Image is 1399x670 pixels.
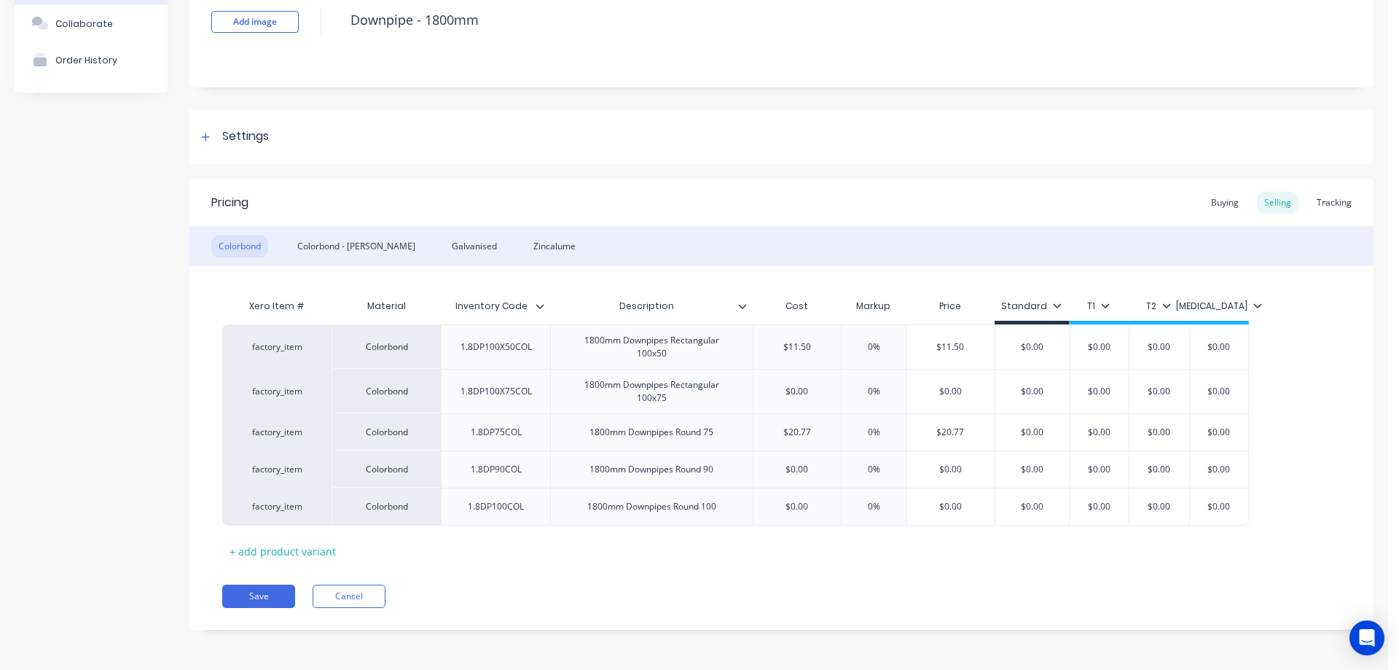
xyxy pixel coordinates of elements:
div: Order History [55,55,117,66]
div: $11.50 [753,329,842,365]
div: 0% [837,329,910,365]
div: + add product variant [222,540,343,563]
div: factory_item [237,500,317,513]
div: $0.00 [995,451,1069,488]
div: $11.50 [906,329,995,365]
button: Collaborate [15,5,168,42]
div: factory_item [237,426,317,439]
div: Settings [222,128,269,146]
button: Save [222,585,295,608]
div: $0.00 [1183,414,1255,451]
div: $0.00 [1183,488,1255,525]
div: 1800mm Downpipes Round 75 [578,423,725,442]
div: $0.00 [753,373,842,410]
div: Inventory Code [441,292,550,321]
button: Cancel [313,585,385,608]
div: 0% [837,451,910,488]
div: Zincalume [526,235,583,257]
div: 1800mm Downpipes Rectangular 100x50 [557,331,747,363]
div: $0.00 [1183,451,1255,488]
div: 0% [837,373,910,410]
div: Selling [1257,192,1298,214]
div: $0.00 [995,373,1069,410]
div: Material [332,292,441,321]
div: 1800mm Downpipes Round 100 [576,497,728,516]
div: $0.00 [1062,373,1135,410]
div: $0.00 [1123,414,1196,451]
div: Collaborate [55,18,113,29]
div: $0.00 [1123,451,1196,488]
div: Xero Item # [222,292,332,321]
div: factory_itemColorbond1.8DP100COL1800mm Downpipes Round 100$0.000%$0.00$0.00$0.00$0.00$0.00 [222,488,1249,526]
div: factory_itemColorbond1.8DP90COL1800mm Downpipes Round 90$0.000%$0.00$0.00$0.00$0.00$0.00 [222,451,1249,488]
div: 0% [837,488,910,525]
div: [MEDICAL_DATA] [1176,300,1262,313]
div: 0% [837,414,910,451]
div: $0.00 [995,329,1069,365]
div: Price [906,292,995,321]
div: Colorbond [332,369,441,413]
div: 1.8DP75COL [459,423,533,442]
div: factory_item [237,385,317,398]
div: factory_itemColorbond1.8DP100X50COL1800mm Downpipes Rectangular 100x50$11.500%$11.50$0.00$0.00$0.... [222,324,1249,369]
div: Inventory Code [441,288,541,324]
div: factory_item [237,463,317,476]
div: $0.00 [995,488,1069,525]
div: $0.00 [1183,373,1255,410]
div: Colorbond [211,235,268,257]
div: Colorbond [332,451,441,488]
div: 1800mm Downpipes Round 90 [578,460,725,479]
div: 1.8DP90COL [459,460,533,479]
div: $0.00 [906,451,995,488]
div: $0.00 [1183,329,1255,365]
div: Description [550,288,744,324]
div: $0.00 [906,488,995,525]
div: 1800mm Downpipes Rectangular 100x75 [557,375,747,408]
div: Galvanised [444,235,504,257]
button: Order History [15,42,168,78]
div: $0.00 [753,488,842,525]
div: $20.77 [753,414,842,451]
div: $0.00 [1123,329,1196,365]
div: Colorbond [332,324,441,369]
div: Cost [753,292,842,321]
div: $0.00 [1062,488,1135,525]
div: $0.00 [1062,414,1135,451]
div: $0.00 [1062,329,1135,365]
div: $0.00 [1123,488,1196,525]
div: $0.00 [1062,451,1135,488]
div: 1.8DP100X75COL [449,382,544,401]
div: 1.8DP100COL [456,497,536,516]
div: Colorbond - [PERSON_NAME] [290,235,423,257]
div: T1 [1087,300,1110,313]
button: Add image [211,11,299,33]
div: factory_itemColorbond1.8DP100X75COL1800mm Downpipes Rectangular 100x75$0.000%$0.00$0.00$0.00$0.00... [222,369,1249,413]
div: Open Intercom Messenger [1349,620,1384,655]
div: $0.00 [753,451,842,488]
textarea: Downpipe - 1800mm [343,3,1255,37]
div: Colorbond [332,488,441,526]
div: Markup [841,292,906,321]
div: Pricing [211,194,248,211]
div: 1.8DP100X50COL [449,338,544,357]
div: $0.00 [1123,373,1196,410]
div: Standard [1001,300,1062,313]
div: Buying [1204,192,1246,214]
div: Colorbond [332,413,441,451]
div: Tracking [1309,192,1359,214]
div: $20.77 [906,414,995,451]
div: T2 [1146,300,1171,313]
div: $0.00 [906,373,995,410]
div: Description [550,292,753,321]
div: factory_item [237,340,317,354]
div: $0.00 [995,414,1069,451]
div: factory_itemColorbond1.8DP75COL1800mm Downpipes Round 75$20.770%$20.77$0.00$0.00$0.00$0.00 [222,413,1249,451]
